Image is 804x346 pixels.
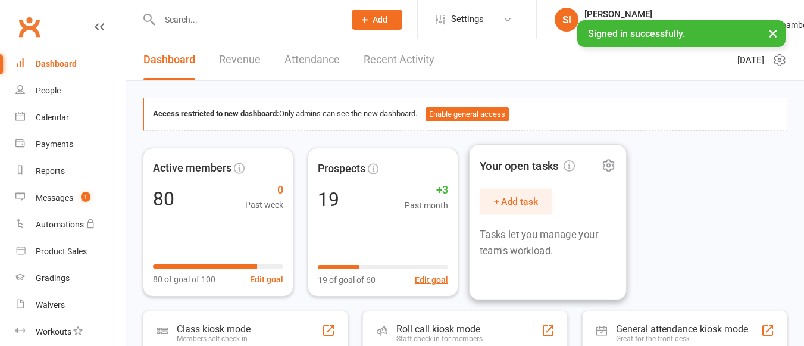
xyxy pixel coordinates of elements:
strong: Access restricted to new dashboard: [153,109,279,118]
div: Product Sales [36,247,87,256]
span: Settings [451,6,484,33]
button: Add [352,10,402,30]
div: Only admins can see the new dashboard. [153,107,778,121]
a: Workouts [15,319,126,345]
span: Past month [405,198,448,211]
a: Dashboard [143,39,195,80]
div: 80 [153,189,174,208]
a: Attendance [284,39,340,80]
div: Reports [36,166,65,176]
div: Payments [36,139,73,149]
span: [DATE] [737,53,764,67]
a: Product Sales [15,238,126,265]
span: 80 of goal of 100 [153,273,215,286]
div: Messages [36,193,73,202]
a: Automations [15,211,126,238]
div: Great for the front desk [616,335,748,343]
div: Members self check-in [177,335,251,343]
a: Recent Activity [364,39,434,80]
span: Your open tasks [479,157,574,174]
a: Reports [15,158,126,185]
div: Staff check-in for members [396,335,483,343]
a: People [15,77,126,104]
div: Waivers [36,300,65,310]
span: Past week [245,198,283,211]
a: Waivers [15,292,126,319]
button: Edit goal [250,273,283,286]
p: Tasks let you manage your team's workload. [479,227,615,259]
span: Prospects [318,160,365,177]
div: SI [555,8,578,32]
div: Class kiosk mode [177,323,251,335]
div: Dashboard [36,59,77,68]
span: 19 of goal of 60 [318,273,376,286]
button: + Add task [479,188,552,214]
span: Active members [153,160,231,177]
a: Calendar [15,104,126,131]
div: Calendar [36,113,69,122]
input: Search... [156,11,336,28]
a: Revenue [219,39,261,80]
button: Edit goal [415,273,448,286]
a: Gradings [15,265,126,292]
span: 1 [81,192,90,202]
a: Dashboard [15,51,126,77]
span: 0 [245,182,283,199]
div: People [36,86,61,95]
a: Messages 1 [15,185,126,211]
span: Add [373,15,387,24]
div: Automations [36,220,84,229]
div: Gradings [36,273,70,283]
div: General attendance kiosk mode [616,323,748,335]
div: Roll call kiosk mode [396,323,483,335]
button: × [762,20,784,46]
span: Signed in successfully. [588,28,685,39]
div: 19 [318,189,339,208]
div: Workouts [36,327,71,336]
span: +3 [405,181,448,198]
a: Clubworx [14,12,44,42]
button: Enable general access [426,107,509,121]
a: Payments [15,131,126,158]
